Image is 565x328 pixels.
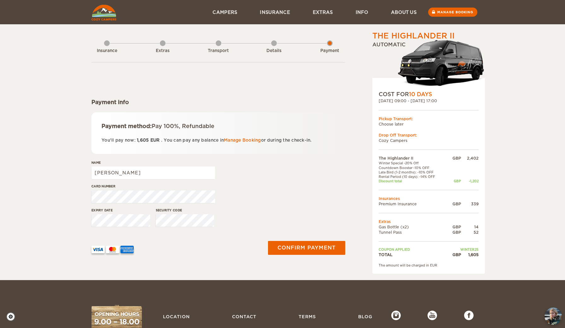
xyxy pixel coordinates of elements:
button: chat-button [545,307,562,325]
div: Payment [312,48,347,54]
td: Late Bird (1-2 months): -10% OFF [379,170,447,174]
div: Payment method: [102,122,335,130]
div: GBP [447,224,461,230]
td: Winter Special -20% Off [379,161,447,165]
div: GBP [447,201,461,207]
a: Contact [229,311,259,323]
p: You'll pay now: . You can pay any balance in or during the check-in. [102,137,335,144]
span: 1,605 [137,138,149,143]
button: Confirm payment [268,241,345,255]
div: The Highlander II [372,31,455,41]
td: Insurances [379,196,479,201]
div: 14 [461,224,479,230]
div: -1,202 [461,179,479,183]
div: [DATE] 09:00 - [DATE] 17:00 [379,98,479,103]
td: WINTER25 [447,247,479,252]
div: 52 [461,230,479,235]
div: GBP [447,155,461,161]
span: EUR [150,138,160,143]
div: Transport [201,48,236,54]
div: Pickup Transport: [379,116,479,121]
span: Pay 100%, Refundable [152,123,214,129]
div: 2,402 [461,155,479,161]
td: Cozy Campers [379,138,479,143]
a: Blog [355,311,376,323]
img: stor-langur-223.png [398,36,485,91]
label: Card number [91,184,215,189]
div: Extras [145,48,180,54]
img: mastercard [106,246,119,253]
a: Manage booking [428,8,477,17]
td: Countdown Booster -10% OFF [379,166,447,170]
label: Name [91,160,215,165]
td: Gas Bottle (x2) [379,224,447,230]
div: GBP [447,252,461,257]
a: Location [160,311,193,323]
td: Tunnel Pass [379,230,447,235]
td: Extras [379,219,479,224]
div: Payment info [91,98,345,106]
div: Drop Off Transport: [379,132,479,138]
a: Manage Booking [224,138,261,143]
img: VISA [91,246,105,253]
span: 10 Days [409,91,432,97]
label: Expiry date [91,208,150,213]
label: Security code [156,208,214,213]
div: GBP [447,179,461,183]
img: AMEX [120,246,134,253]
img: Freyja at Cozy Campers [545,307,562,325]
a: Cookie settings [6,312,19,321]
div: COST FOR [379,91,479,98]
td: Rental Period (10 days): -14% OFF [379,174,447,179]
img: Cozy Campers [91,5,116,20]
div: GBP [447,230,461,235]
div: 1,605 [461,252,479,257]
div: Insurance [90,48,124,54]
td: TOTAL [379,252,447,257]
div: 339 [461,201,479,207]
td: Discount total [379,179,447,183]
td: Premium Insurance [379,201,447,207]
div: The amount will be charged in EUR [379,263,479,267]
td: Choose later [379,121,479,127]
div: Automatic [372,41,485,91]
td: Coupon applied [379,247,447,252]
div: Details [257,48,291,54]
td: The Highlander II [379,155,447,161]
a: Terms [295,311,319,323]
